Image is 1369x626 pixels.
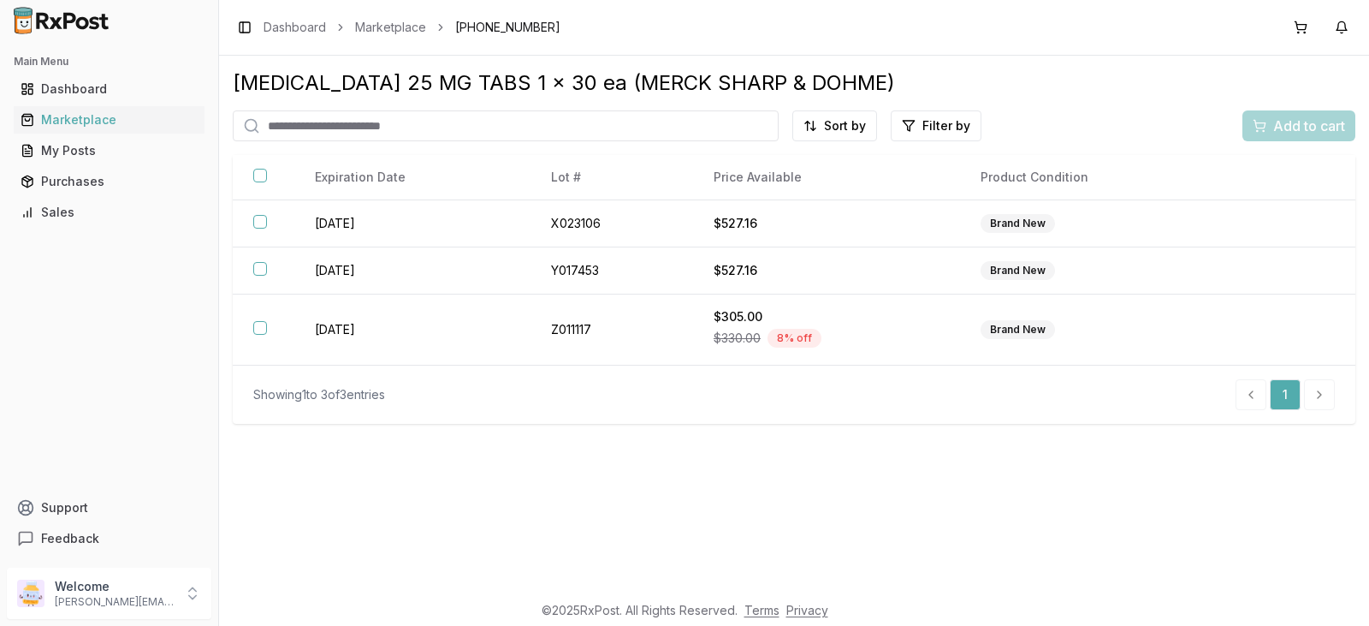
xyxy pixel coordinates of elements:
nav: breadcrumb [264,19,560,36]
div: $527.16 [714,215,939,232]
button: Support [7,492,211,523]
a: Marketplace [355,19,426,36]
a: Sales [14,197,204,228]
button: Dashboard [7,75,211,103]
span: Filter by [922,117,970,134]
div: $305.00 [714,308,939,325]
a: 1 [1270,379,1301,410]
button: My Posts [7,137,211,164]
div: Dashboard [21,80,198,98]
div: Brand New [981,214,1055,233]
th: Price Available [693,155,960,200]
th: Expiration Date [294,155,530,200]
th: Lot # [530,155,693,200]
button: Filter by [891,110,981,141]
span: $330.00 [714,330,761,347]
button: Sort by [792,110,877,141]
span: Feedback [41,530,99,547]
button: Feedback [7,523,211,554]
div: [MEDICAL_DATA] 25 MG TABS 1 x 30 ea (MERCK SHARP & DOHME) [233,69,1355,97]
div: Showing 1 to 3 of 3 entries [253,386,385,403]
td: Z011117 [530,295,693,366]
a: Terms [744,603,779,617]
td: Y017453 [530,247,693,295]
button: Purchases [7,168,211,195]
div: Brand New [981,320,1055,339]
div: Brand New [981,261,1055,280]
a: Marketplace [14,104,204,135]
img: RxPost Logo [7,7,116,34]
span: Sort by [824,117,866,134]
p: [PERSON_NAME][EMAIL_ADDRESS][DOMAIN_NAME] [55,595,174,609]
img: User avatar [17,580,44,607]
button: Marketplace [7,106,211,134]
nav: pagination [1236,379,1335,410]
td: X023106 [530,200,693,247]
td: [DATE] [294,200,530,247]
a: Privacy [786,603,828,617]
a: Dashboard [14,74,204,104]
h2: Main Menu [14,55,204,69]
button: Sales [7,199,211,226]
div: Purchases [21,173,198,190]
div: My Posts [21,142,198,159]
div: Sales [21,204,198,221]
td: [DATE] [294,295,530,366]
a: Dashboard [264,19,326,36]
a: Purchases [14,166,204,197]
a: My Posts [14,135,204,166]
div: 8 % off [767,329,821,348]
th: Product Condition [960,155,1227,200]
div: Marketplace [21,111,198,128]
p: Welcome [55,578,174,595]
div: $527.16 [714,262,939,279]
span: [PHONE_NUMBER] [455,19,560,36]
td: [DATE] [294,247,530,295]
